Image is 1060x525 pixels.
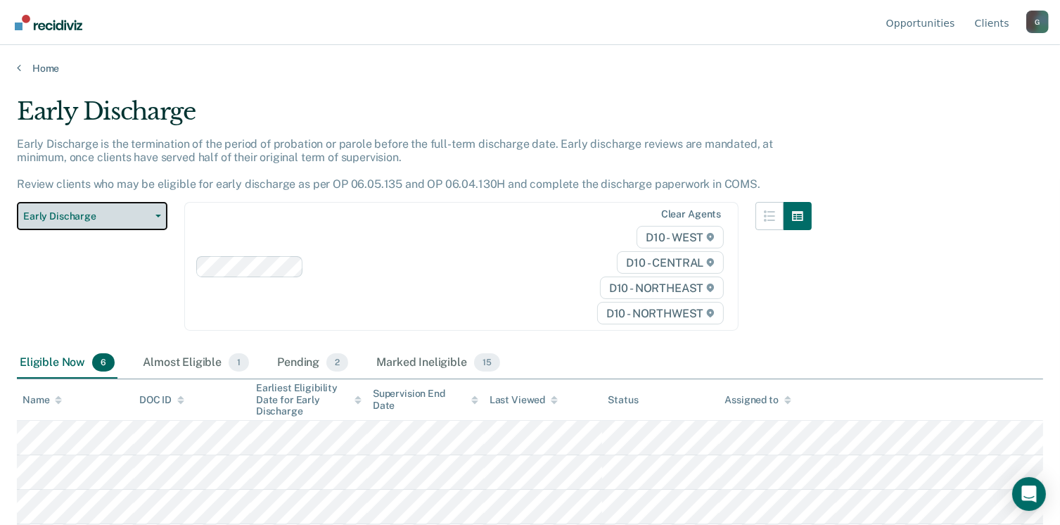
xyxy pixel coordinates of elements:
[229,353,249,372] span: 1
[617,251,724,274] span: D10 - CENTRAL
[17,137,773,191] p: Early Discharge is the termination of the period of probation or parole before the full-term disc...
[17,348,117,379] div: Eligible Now6
[1026,11,1049,33] div: G
[17,62,1043,75] a: Home
[661,208,721,220] div: Clear agents
[17,97,812,137] div: Early Discharge
[15,15,82,30] img: Recidiviz
[597,302,724,324] span: D10 - NORTHWEST
[23,210,150,222] span: Early Discharge
[140,348,252,379] div: Almost Eligible1
[1026,11,1049,33] button: Profile dropdown button
[600,277,724,299] span: D10 - NORTHEAST
[490,394,558,406] div: Last Viewed
[139,394,184,406] div: DOC ID
[256,382,362,417] div: Earliest Eligibility Date for Early Discharge
[326,353,348,372] span: 2
[474,353,500,372] span: 15
[373,388,478,412] div: Supervision End Date
[1012,477,1046,511] div: Open Intercom Messenger
[274,348,351,379] div: Pending2
[17,202,167,230] button: Early Discharge
[608,394,638,406] div: Status
[724,394,791,406] div: Assigned to
[23,394,62,406] div: Name
[637,226,724,248] span: D10 - WEST
[373,348,502,379] div: Marked Ineligible15
[92,353,115,372] span: 6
